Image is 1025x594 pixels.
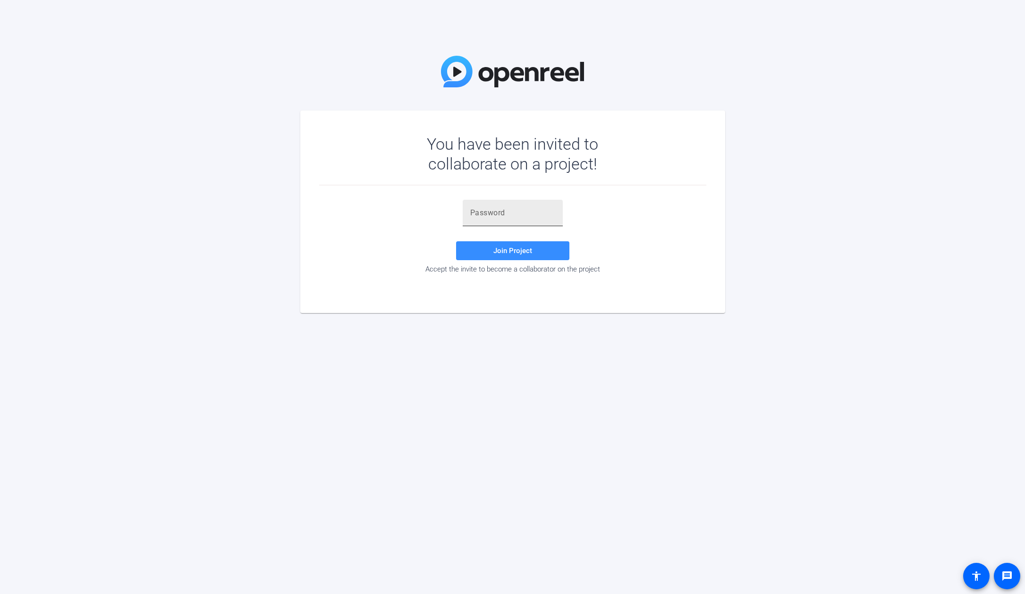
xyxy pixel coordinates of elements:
img: OpenReel Logo [441,56,585,87]
div: You have been invited to collaborate on a project! [399,134,626,174]
input: Password [470,207,555,219]
button: Join Project [456,241,569,260]
div: Accept the invite to become a collaborator on the project [319,265,706,273]
span: Join Project [493,246,532,255]
mat-icon: accessibility [971,570,982,582]
mat-icon: message [1001,570,1013,582]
